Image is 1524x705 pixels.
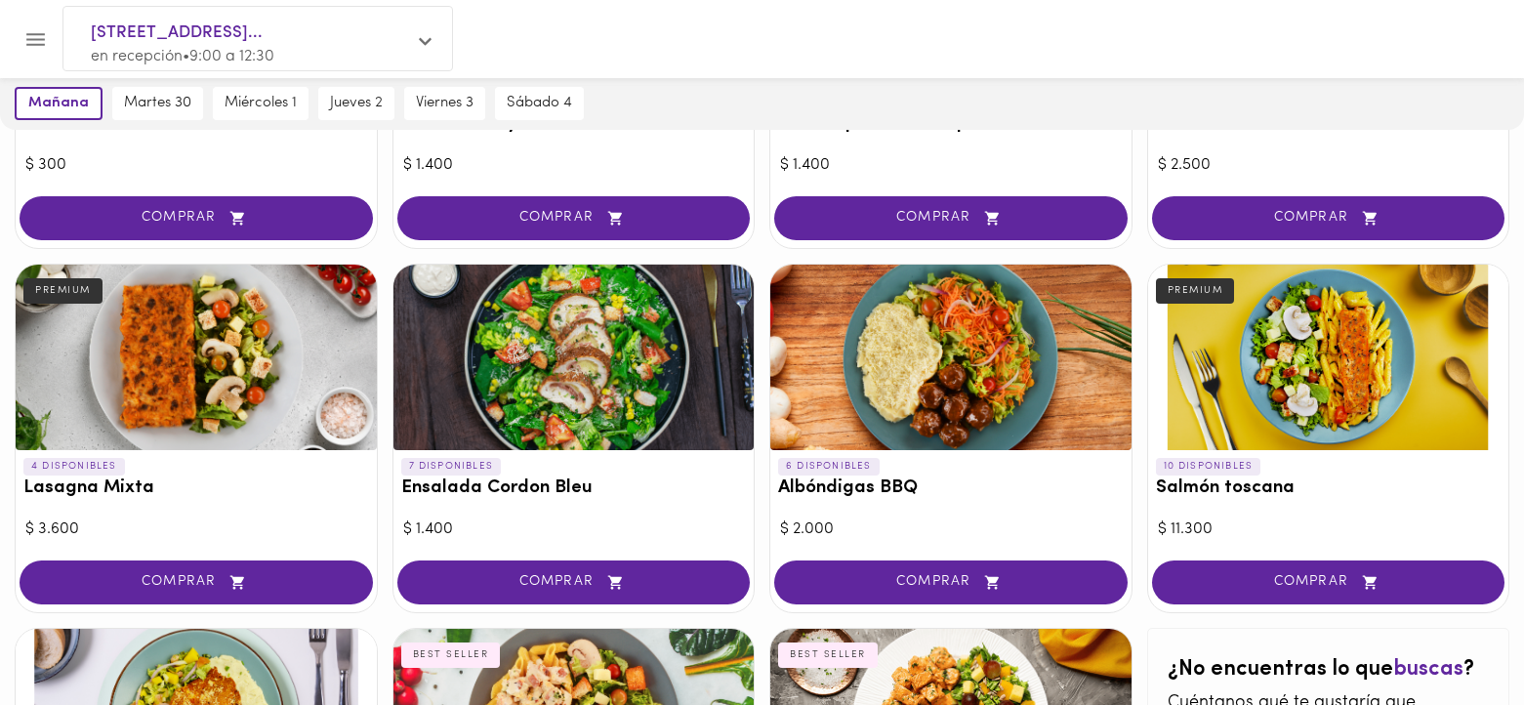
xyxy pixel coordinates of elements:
iframe: Messagebird Livechat Widget [1411,592,1504,685]
span: COMPRAR [1176,574,1481,591]
h2: ¿No encuentras lo que ? [1168,658,1490,682]
button: COMPRAR [774,196,1128,240]
span: COMPRAR [1176,210,1481,227]
span: COMPRAR [422,210,726,227]
span: mañana [28,95,89,112]
button: COMPRAR [774,560,1128,604]
span: COMPRAR [799,574,1103,591]
p: 10 DISPONIBLES [1156,458,1261,476]
div: PREMIUM [1156,278,1235,304]
button: COMPRAR [1152,196,1505,240]
button: mañana [15,87,103,120]
div: $ 1.400 [403,154,745,177]
div: $ 3.600 [25,518,367,541]
div: Salmón toscana [1148,265,1509,450]
div: $ 1.400 [403,518,745,541]
button: COMPRAR [20,196,373,240]
div: $ 1.400 [780,154,1122,177]
span: sábado 4 [507,95,572,112]
button: jueves 2 [318,87,394,120]
span: COMPRAR [44,210,349,227]
h3: Lasagna Mixta [23,478,369,499]
p: 7 DISPONIBLES [401,458,502,476]
span: viernes 3 [416,95,474,112]
div: $ 2.500 [1158,154,1500,177]
div: $ 300 [25,154,367,177]
div: BEST SELLER [778,643,878,668]
span: buscas [1393,658,1463,681]
span: miércoles 1 [225,95,297,112]
button: COMPRAR [397,196,751,240]
button: COMPRAR [397,560,751,604]
div: PREMIUM [23,278,103,304]
button: sábado 4 [495,87,584,120]
div: Lasagna Mixta [16,265,377,450]
button: martes 30 [112,87,203,120]
div: $ 11.300 [1158,518,1500,541]
button: Menu [12,16,60,63]
span: COMPRAR [44,574,349,591]
span: jueves 2 [330,95,383,112]
div: Albóndigas BBQ [770,265,1132,450]
h3: Albóndigas BBQ [778,478,1124,499]
div: BEST SELLER [401,643,501,668]
div: Ensalada Cordon Bleu [393,265,755,450]
p: 4 DISPONIBLES [23,458,125,476]
div: $ 2.000 [780,518,1122,541]
h3: Ensalada Cordon Bleu [401,478,747,499]
span: COMPRAR [799,210,1103,227]
h3: Salmón toscana [1156,478,1502,499]
span: COMPRAR [422,574,726,591]
span: [STREET_ADDRESS]... [91,21,405,46]
span: en recepción • 9:00 a 12:30 [91,49,274,64]
button: COMPRAR [20,560,373,604]
p: 6 DISPONIBLES [778,458,880,476]
button: viernes 3 [404,87,485,120]
span: martes 30 [124,95,191,112]
button: COMPRAR [1152,560,1505,604]
button: miércoles 1 [213,87,309,120]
